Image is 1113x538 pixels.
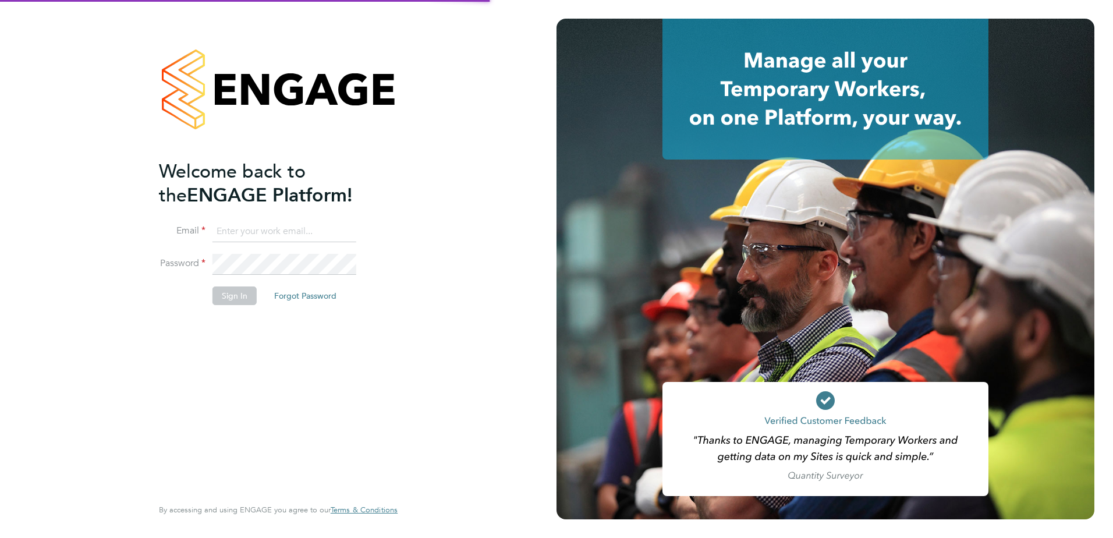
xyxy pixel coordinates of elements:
[212,286,257,305] button: Sign In
[212,221,356,242] input: Enter your work email...
[331,505,398,515] a: Terms & Conditions
[159,225,205,237] label: Email
[159,505,398,515] span: By accessing and using ENGAGE you agree to our
[265,286,346,305] button: Forgot Password
[159,257,205,270] label: Password
[159,160,306,207] span: Welcome back to the
[159,160,386,207] h2: ENGAGE Platform!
